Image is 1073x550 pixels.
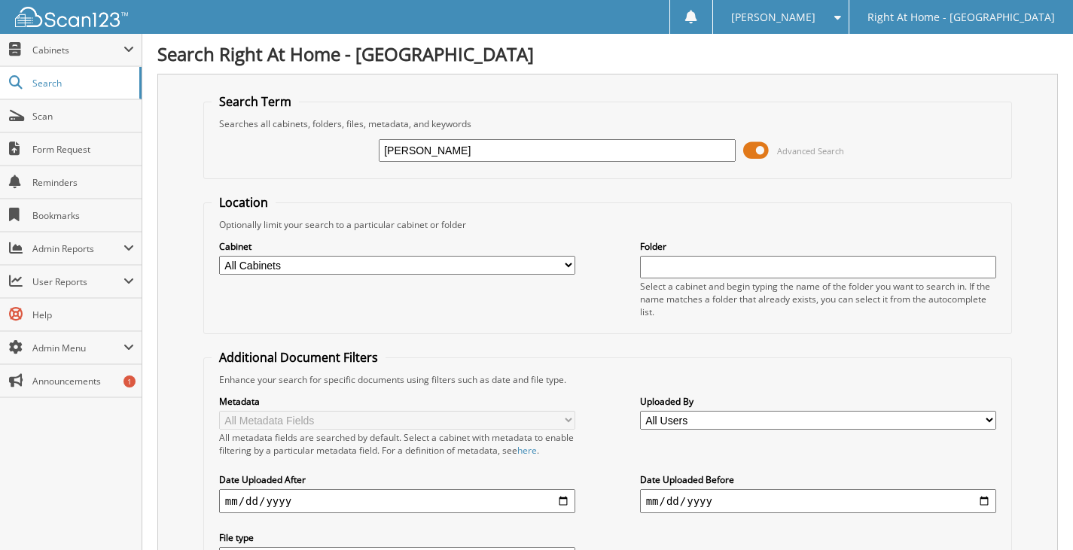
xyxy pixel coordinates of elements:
[867,13,1055,22] span: Right At Home - [GEOGRAPHIC_DATA]
[212,93,299,110] legend: Search Term
[640,489,997,513] input: end
[219,473,576,486] label: Date Uploaded After
[212,349,386,366] legend: Additional Document Filters
[32,44,123,56] span: Cabinets
[212,218,1004,231] div: Optionally limit your search to a particular cabinet or folder
[32,308,134,321] span: Help
[731,13,815,22] span: [PERSON_NAME]
[157,41,1058,66] h1: Search Right At Home - [GEOGRAPHIC_DATA]
[32,375,134,387] span: Announcements
[32,77,132,90] span: Search
[219,395,576,408] label: Metadata
[32,275,123,288] span: User Reports
[212,194,276,211] legend: Location
[32,242,123,255] span: Admin Reports
[640,395,997,408] label: Uploaded By
[212,373,1004,386] div: Enhance your search for specific documents using filters such as date and file type.
[212,117,1004,130] div: Searches all cabinets, folders, files, metadata, and keywords
[517,444,537,457] a: here
[15,7,128,27] img: scan123-logo-white.svg
[219,531,576,544] label: File type
[640,280,997,318] div: Select a cabinet and begin typing the name of the folder you want to search in. If the name match...
[777,145,844,156] span: Advanced Search
[32,110,134,123] span: Scan
[123,375,136,387] div: 1
[219,489,576,513] input: start
[219,431,576,457] div: All metadata fields are searched by default. Select a cabinet with metadata to enable filtering b...
[640,240,997,253] label: Folder
[32,176,134,189] span: Reminders
[32,143,134,156] span: Form Request
[219,240,576,253] label: Cabinet
[640,473,997,486] label: Date Uploaded Before
[32,342,123,354] span: Admin Menu
[32,209,134,222] span: Bookmarks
